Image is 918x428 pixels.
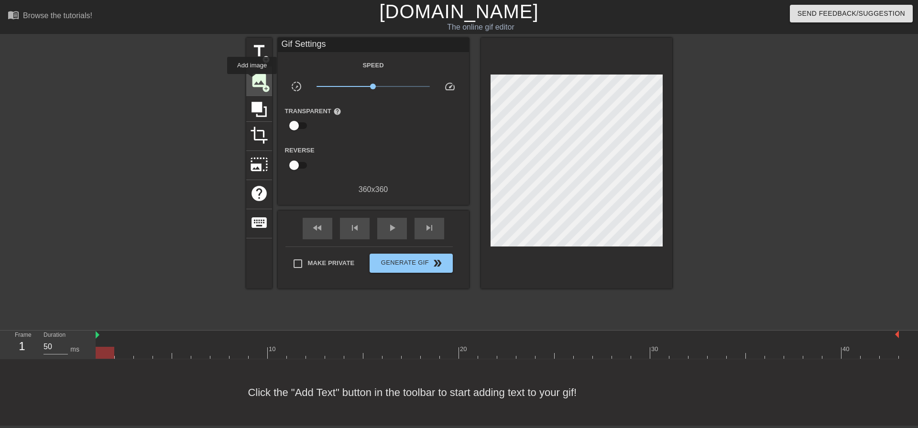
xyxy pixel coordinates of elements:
[8,9,19,21] span: menu_book
[308,258,355,268] span: Make Private
[842,344,851,354] div: 40
[285,107,341,116] label: Transparent
[250,126,268,144] span: crop
[373,257,448,269] span: Generate Gif
[8,9,92,24] a: Browse the tutorials!
[70,344,79,354] div: ms
[311,21,651,33] div: The online gif editor
[790,5,913,22] button: Send Feedback/Suggestion
[44,332,66,338] label: Duration
[362,61,383,70] label: Speed
[23,11,92,20] div: Browse the tutorials!
[444,81,456,92] span: speed
[250,155,268,173] span: photo_size_select_large
[262,55,270,64] span: add_circle
[285,146,315,155] label: Reverse
[424,222,435,234] span: skip_next
[349,222,361,234] span: skip_previous
[291,81,302,92] span: slow_motion_video
[386,222,398,234] span: play_arrow
[8,331,36,358] div: Frame
[250,214,268,232] span: keyboard
[370,254,452,273] button: Generate Gif
[798,8,905,20] span: Send Feedback/Suggestion
[269,344,277,354] div: 10
[250,184,268,203] span: help
[379,1,538,22] a: [DOMAIN_NAME]
[278,184,469,195] div: 360 x 360
[333,107,341,116] span: help
[250,71,268,89] span: image
[460,344,469,354] div: 20
[278,38,469,52] div: Gif Settings
[250,42,268,60] span: title
[262,85,270,93] span: add_circle
[15,338,29,355] div: 1
[432,257,443,269] span: double_arrow
[312,222,323,234] span: fast_rewind
[895,331,899,338] img: bound-end.png
[651,344,660,354] div: 30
